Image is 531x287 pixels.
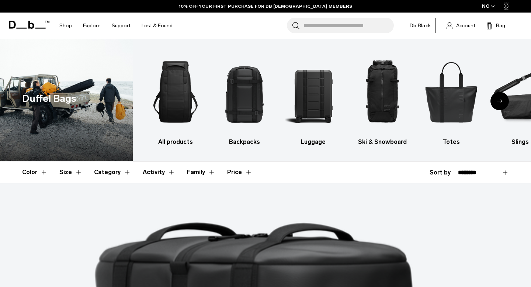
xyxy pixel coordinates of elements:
img: Db [423,50,479,134]
a: Db Ski & Snowboard [354,50,410,146]
button: Bag [486,21,505,30]
span: Bag [496,22,505,30]
li: 5 / 10 [423,50,479,146]
h3: Luggage [285,138,341,146]
a: Db All products [147,50,204,146]
a: 10% OFF YOUR FIRST PURCHASE FOR DB [DEMOGRAPHIC_DATA] MEMBERS [179,3,352,10]
h3: Totes [423,138,479,146]
h3: Ski & Snowboard [354,138,410,146]
li: 4 / 10 [354,50,410,146]
div: Next slide [490,92,509,110]
nav: Main Navigation [54,13,178,39]
img: Db [216,50,273,134]
a: Explore [83,13,101,39]
button: Toggle Filter [94,162,131,183]
a: Shop [59,13,72,39]
h3: All products [147,138,204,146]
button: Toggle Filter [187,162,215,183]
li: 3 / 10 [285,50,341,146]
a: Db Black [405,18,435,33]
a: Db Totes [423,50,479,146]
span: Account [456,22,475,30]
img: Db [354,50,410,134]
img: Db [147,50,204,134]
button: Toggle Filter [22,162,48,183]
button: Toggle Price [227,162,252,183]
a: Lost & Found [142,13,173,39]
h3: Backpacks [216,138,273,146]
li: 1 / 10 [147,50,204,146]
img: Db [285,50,341,134]
button: Toggle Filter [59,162,82,183]
a: Db Backpacks [216,50,273,146]
button: Toggle Filter [143,162,175,183]
li: 2 / 10 [216,50,273,146]
h1: Duffel Bags [22,91,76,106]
a: Account [447,21,475,30]
a: Db Luggage [285,50,341,146]
a: Support [112,13,131,39]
